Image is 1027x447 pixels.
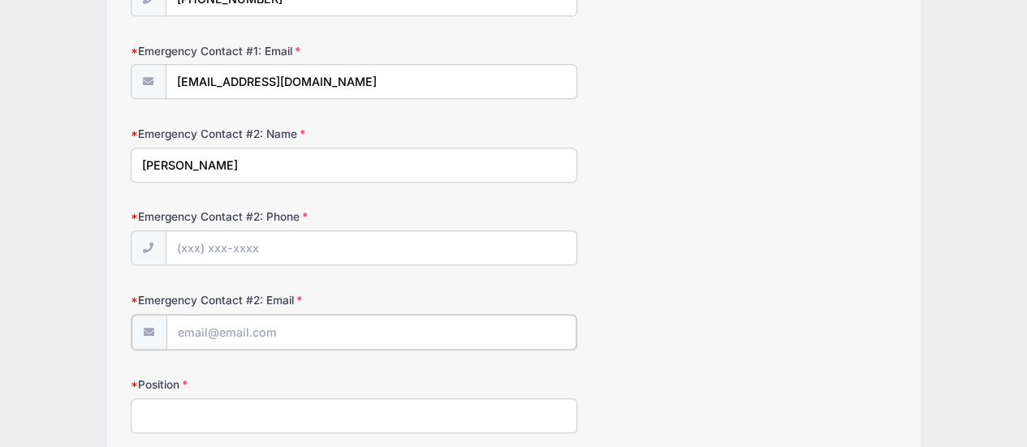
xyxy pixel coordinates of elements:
input: email@email.com [166,64,577,99]
input: (xxx) xxx-xxxx [166,230,577,265]
label: Emergency Contact #1: Email [131,43,386,59]
label: Emergency Contact #2: Phone [131,208,386,225]
label: Emergency Contact #2: Email [131,292,386,308]
label: Position [131,376,386,393]
input: email@email.com [166,315,576,350]
label: Emergency Contact #2: Name [131,126,386,142]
